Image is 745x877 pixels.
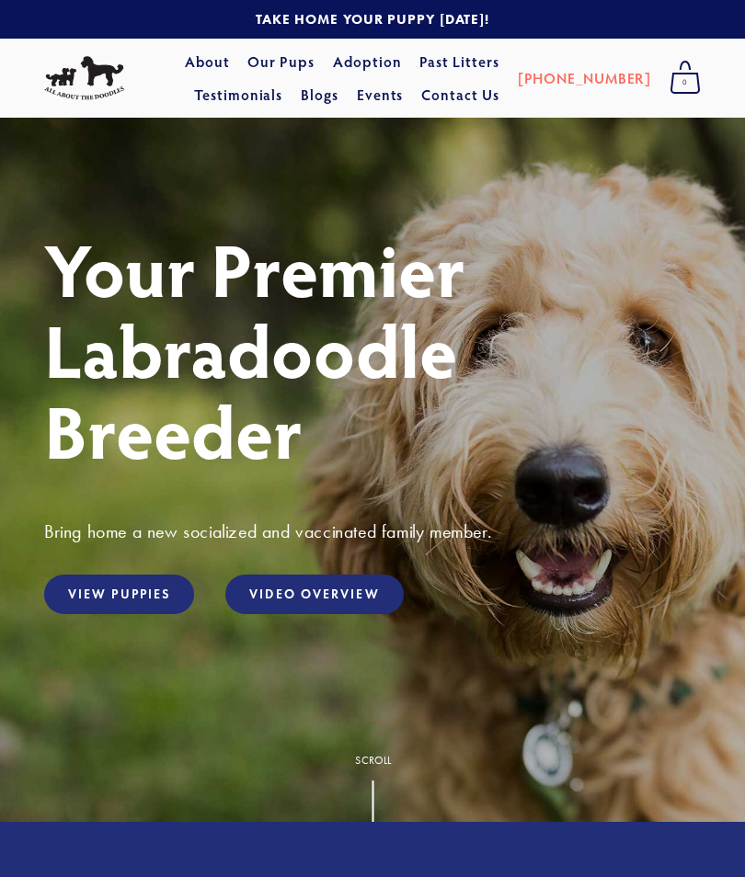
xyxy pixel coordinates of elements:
a: View Puppies [44,575,194,614]
a: Video Overview [225,575,403,614]
a: About [185,45,230,78]
a: Blogs [301,78,338,111]
a: Testimonials [194,78,283,111]
a: [PHONE_NUMBER] [518,62,651,95]
img: All About The Doodles [44,56,124,101]
a: 0 items in cart [660,55,710,101]
a: Adoption [333,45,402,78]
a: Contact Us [421,78,499,111]
a: Past Litters [419,51,499,71]
span: 0 [670,71,701,95]
a: Our Pups [247,45,315,78]
h1: Your Premier Labradoodle Breeder [44,228,701,471]
div: Scroll [355,755,391,766]
a: Events [357,78,404,111]
h3: Bring home a new socialized and vaccinated family member. [44,519,701,543]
